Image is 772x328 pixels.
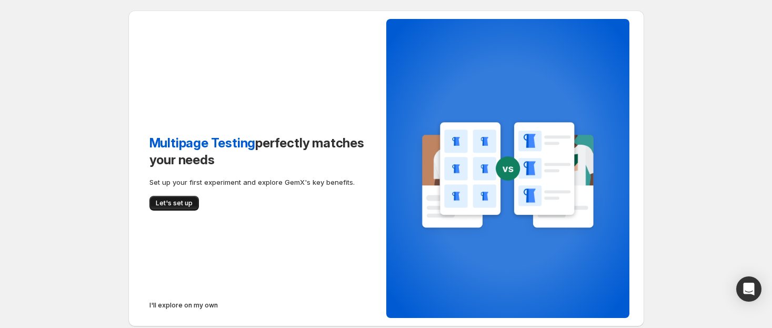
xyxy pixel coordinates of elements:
[149,177,365,187] p: Set up your first experiment and explore GemX's key benefits.
[149,135,365,168] h2: perfectly matches your needs
[143,298,224,313] button: I'll explore on my own
[736,276,761,302] div: Open Intercom Messenger
[149,196,199,211] button: Let's set up
[149,301,218,310] span: I'll explore on my own
[149,135,256,151] span: Multipage Testing
[409,118,606,243] img: multipage-testing-guide-bg
[156,199,193,207] span: Let's set up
